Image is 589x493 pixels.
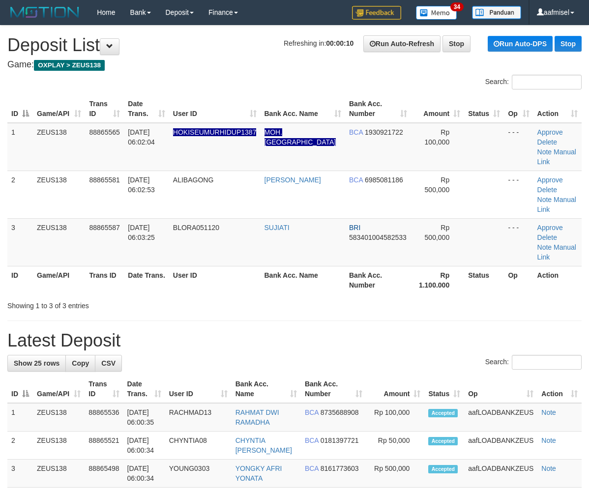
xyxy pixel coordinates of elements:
span: BRI [349,224,360,232]
span: 88865565 [89,128,119,136]
span: Refreshing in: [284,39,353,47]
td: YOUNG0303 [165,460,232,488]
span: Copy 1930921722 to clipboard [365,128,403,136]
a: Note [541,408,556,416]
th: User ID: activate to sort column ascending [165,375,232,403]
a: Delete [537,233,557,241]
td: CHYNTIA08 [165,432,232,460]
th: Game/API: activate to sort column ascending [33,375,85,403]
strong: 00:00:10 [326,39,353,47]
span: [DATE] 06:03:25 [128,224,155,241]
td: [DATE] 06:00:34 [123,432,165,460]
a: SUJIATI [265,224,290,232]
th: Game/API [33,266,85,294]
h1: Latest Deposit [7,331,582,350]
th: ID [7,266,33,294]
a: Note [541,464,556,472]
span: 88865581 [89,176,119,184]
span: 88865587 [89,224,119,232]
td: aafLOADBANKZEUS [464,432,537,460]
span: BCA [305,436,319,444]
td: aafLOADBANKZEUS [464,403,537,432]
td: 2 [7,171,33,218]
span: Copy 583401004582533 to clipboard [349,233,407,241]
img: panduan.png [472,6,521,19]
span: Accepted [428,465,458,473]
th: Status [464,266,504,294]
th: Amount: activate to sort column ascending [366,375,424,403]
th: User ID: activate to sort column ascending [169,95,261,123]
th: Status: activate to sort column ascending [424,375,464,403]
label: Search: [485,75,582,89]
span: [DATE] 06:02:04 [128,128,155,146]
img: MOTION_logo.png [7,5,82,20]
th: Rp 1.100.000 [411,266,464,294]
span: Copy 8161773603 to clipboard [321,464,359,472]
span: 34 [450,2,464,11]
td: ZEUS138 [33,171,85,218]
span: Nama rekening ada tanda titik/strip, harap diedit [173,128,257,136]
span: Accepted [428,437,458,445]
th: Bank Acc. Number: activate to sort column ascending [345,95,411,123]
td: 1 [7,123,33,171]
a: Stop [442,35,471,52]
a: Manual Link [537,243,576,261]
a: YONGKY AFRI YONATA [236,464,282,482]
img: Feedback.jpg [352,6,401,20]
th: Trans ID: activate to sort column ascending [85,95,124,123]
td: [DATE] 06:00:34 [123,460,165,488]
span: Show 25 rows [14,359,59,367]
th: Op: activate to sort column ascending [504,95,533,123]
td: Rp 500,000 [366,460,424,488]
td: - - - [504,123,533,171]
th: Bank Acc. Number: activate to sort column ascending [301,375,367,403]
th: User ID [169,266,261,294]
th: Action [533,266,582,294]
span: BLORA051120 [173,224,219,232]
td: [DATE] 06:00:35 [123,403,165,432]
span: ALIBAGONG [173,176,213,184]
th: Amount: activate to sort column ascending [411,95,464,123]
a: CHYNTIA [PERSON_NAME] [236,436,292,454]
a: Approve [537,224,563,232]
td: 1 [7,403,33,432]
a: Approve [537,176,563,184]
a: Manual Link [537,148,576,166]
td: Rp 100,000 [366,403,424,432]
td: 2 [7,432,33,460]
span: Rp 100,000 [425,128,450,146]
span: Copy [72,359,89,367]
td: ZEUS138 [33,123,85,171]
th: Bank Acc. Name: activate to sort column ascending [232,375,301,403]
th: Bank Acc. Name: activate to sort column ascending [261,95,346,123]
a: Delete [537,138,557,146]
span: Copy 8735688908 to clipboard [321,408,359,416]
span: Accepted [428,409,458,417]
a: Note [537,243,552,251]
span: BCA [349,176,363,184]
h4: Game: [7,60,582,70]
h1: Deposit List [7,35,582,55]
td: - - - [504,171,533,218]
td: 88865498 [85,460,123,488]
th: Action: activate to sort column ascending [537,375,582,403]
td: - - - [504,218,533,266]
div: Showing 1 to 3 of 3 entries [7,297,238,311]
a: Run Auto-Refresh [363,35,441,52]
td: ZEUS138 [33,460,85,488]
a: Note [537,196,552,203]
a: CSV [95,355,122,372]
a: [PERSON_NAME] [265,176,321,184]
th: Bank Acc. Number [345,266,411,294]
a: Note [541,436,556,444]
td: 88865536 [85,403,123,432]
th: ID: activate to sort column descending [7,95,33,123]
th: ID: activate to sort column descending [7,375,33,403]
span: BCA [305,408,319,416]
td: 3 [7,218,33,266]
span: OXPLAY > ZEUS138 [34,60,105,71]
td: 88865521 [85,432,123,460]
span: Rp 500,000 [425,176,450,194]
th: Game/API: activate to sort column ascending [33,95,85,123]
span: Rp 500,000 [425,224,450,241]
